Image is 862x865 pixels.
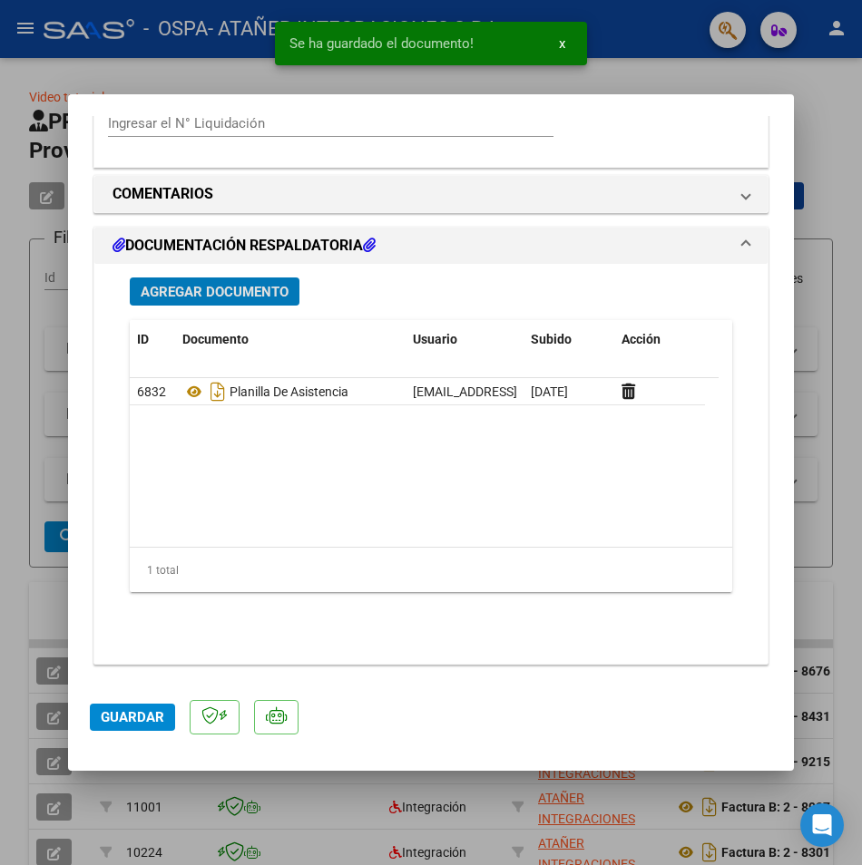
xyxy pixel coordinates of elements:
span: Se ha guardado el documento! [289,34,474,53]
span: Subido [531,332,572,346]
span: Documento [182,332,249,346]
datatable-header-cell: ID [130,320,175,359]
span: Planilla De Asistencia [182,384,348,399]
h1: COMENTARIOS [113,183,213,205]
span: 6832 [137,384,166,399]
datatable-header-cell: Subido [524,320,614,359]
mat-expansion-panel-header: COMENTARIOS [94,176,768,212]
div: 1 total [130,548,732,593]
div: Open Intercom Messenger [800,803,844,847]
span: Agregar Documento [141,284,289,300]
span: Usuario [413,332,457,346]
button: Agregar Documento [130,277,299,306]
datatable-header-cell: Usuario [406,320,524,359]
span: Acción [622,332,661,346]
button: x [544,27,580,60]
span: Guardar [101,709,164,725]
span: [DATE] [531,384,568,399]
h1: DOCUMENTACIÓN RESPALDATORIA [113,235,376,257]
div: DOCUMENTACIÓN RESPALDATORIA [94,264,768,664]
datatable-header-cell: Acción [614,320,705,359]
span: ID [137,332,149,346]
i: Descargar documento [206,377,230,406]
button: Guardar [90,704,175,731]
span: [EMAIL_ADDRESS][DOMAIN_NAME] - [PERSON_NAME] [413,384,720,399]
datatable-header-cell: Documento [175,320,406,359]
span: x [559,35,565,52]
mat-expansion-panel-header: DOCUMENTACIÓN RESPALDATORIA [94,228,768,264]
